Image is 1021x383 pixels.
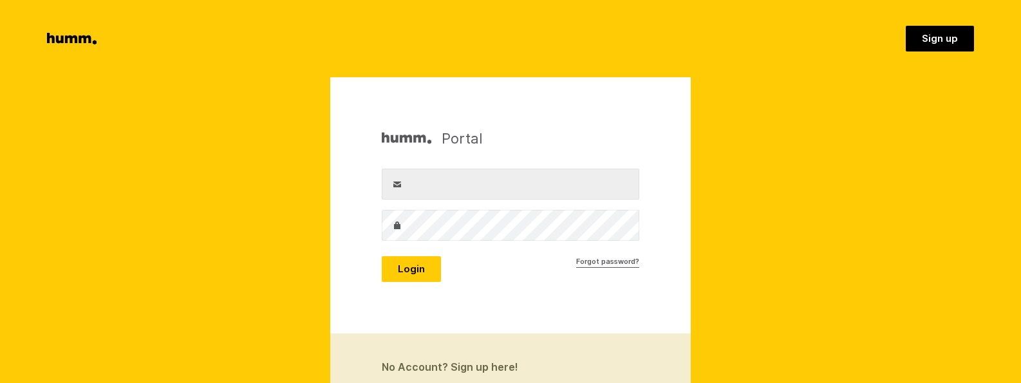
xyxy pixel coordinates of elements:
[382,129,483,148] h1: Portal
[382,129,431,148] img: Humm
[576,256,639,268] a: Forgot password?
[906,26,974,51] a: Sign up
[382,256,441,282] button: Login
